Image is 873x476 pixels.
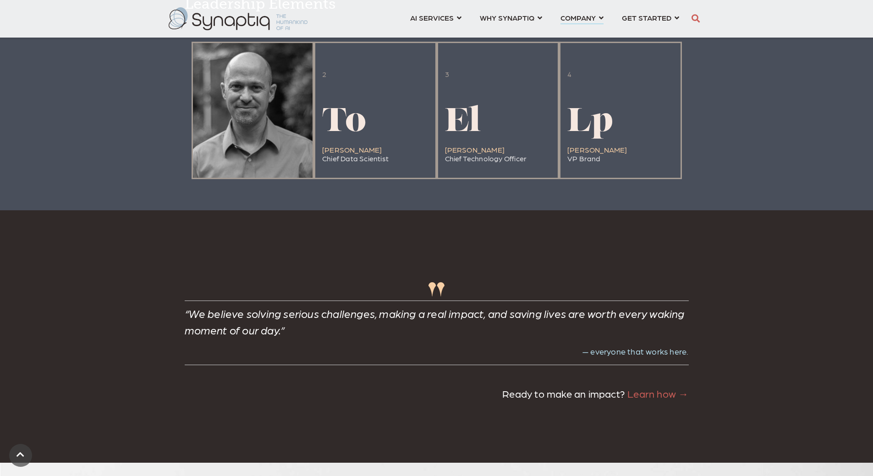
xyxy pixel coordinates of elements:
[410,11,454,24] span: AI SERVICES
[322,106,366,139] span: To
[185,306,685,336] span: “We believe solving serious challenges, making a real impact, and saving lives are worth every wa...
[445,70,449,78] span: 3
[322,154,389,163] span: Chief Data Scientist
[622,11,671,24] span: GET STARTED
[480,9,542,26] a: WHY SYNAPTIQ
[502,387,625,399] span: Ready to make an impact?
[560,11,596,24] span: COMPANY
[445,106,481,139] span: El
[169,7,307,30] img: synaptiq logo-2
[322,70,326,78] span: 2
[567,154,601,163] span: VP Brand
[582,346,688,356] span: — everyone that works here.
[622,9,679,26] a: GET STARTED
[480,11,534,24] span: WHY SYNAPTIQ
[401,2,688,35] nav: menu
[428,282,445,296] img: quote-10
[567,106,613,139] span: Lp
[322,145,382,154] span: [PERSON_NAME]
[445,145,505,154] span: [PERSON_NAME]
[567,70,571,78] span: 4
[445,154,527,163] span: Chief Technology Officer
[567,145,627,154] span: [PERSON_NAME]
[560,9,604,26] a: COMPANY
[627,387,688,399] a: Learn how →
[410,9,461,26] a: AI SERVICES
